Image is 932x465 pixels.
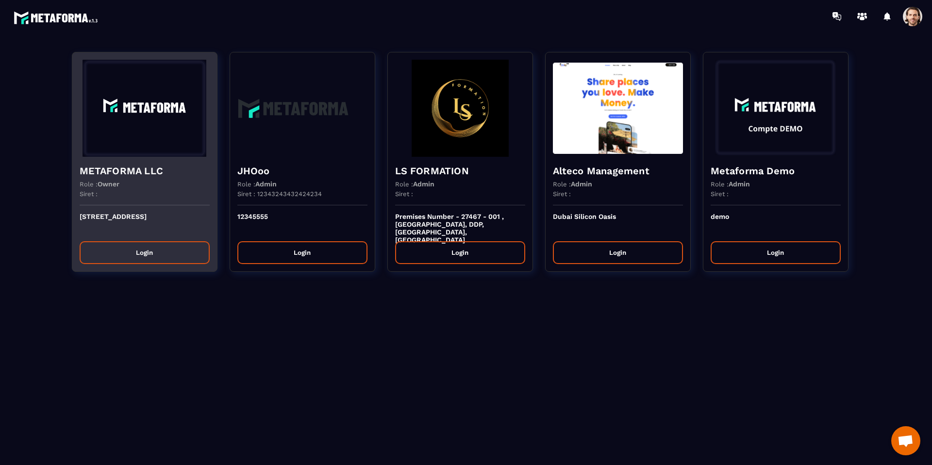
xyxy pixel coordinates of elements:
p: demo [711,213,841,234]
button: Login [395,241,525,264]
img: funnel-background [80,60,210,157]
img: logo [14,9,101,27]
p: [STREET_ADDRESS] [80,213,210,234]
p: Siret : [711,190,729,198]
button: Login [80,241,210,264]
img: funnel-background [395,60,525,157]
button: Login [711,241,841,264]
div: Ouvrir le chat [891,426,920,455]
span: Owner [98,180,119,188]
p: Siret : [80,190,98,198]
h4: LS FORMATION [395,164,525,178]
img: funnel-background [553,60,683,157]
span: Admin [571,180,592,188]
p: 12345555 [237,213,367,234]
p: Role : [711,180,750,188]
p: Role : [395,180,434,188]
p: Siret : [553,190,571,198]
h4: Metaforma Demo [711,164,841,178]
p: Siret : 12343243432424234 [237,190,322,198]
span: Admin [255,180,277,188]
h4: METAFORMA LLC [80,164,210,178]
p: Siret : [395,190,413,198]
p: Premises Number - 27467 - 001 , [GEOGRAPHIC_DATA], DDP, [GEOGRAPHIC_DATA], [GEOGRAPHIC_DATA] [395,213,525,234]
img: funnel-background [237,60,367,157]
button: Login [553,241,683,264]
p: Role : [80,180,119,188]
span: Admin [729,180,750,188]
p: Role : [237,180,277,188]
img: funnel-background [711,60,841,157]
span: Admin [413,180,434,188]
button: Login [237,241,367,264]
h4: Alteco Management [553,164,683,178]
p: Role : [553,180,592,188]
p: Dubai Silicon Oasis [553,213,683,234]
h4: JHOoo [237,164,367,178]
